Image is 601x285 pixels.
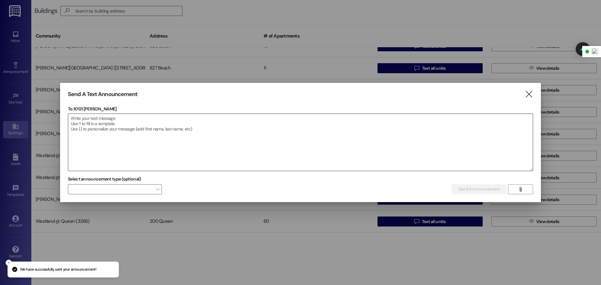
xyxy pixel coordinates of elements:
p: To: 10121 [PERSON_NAME] [68,106,533,112]
label: Select announcement type (optional) [68,174,141,184]
i:  [525,91,533,98]
h3: Send A Text Announcement [68,91,137,98]
button: Send Announcement [452,184,506,194]
button: Close toast [6,260,12,266]
p: We have successfully sent your announcement! [20,267,96,272]
i:  [518,187,523,192]
span: Send Announcement [458,186,500,192]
